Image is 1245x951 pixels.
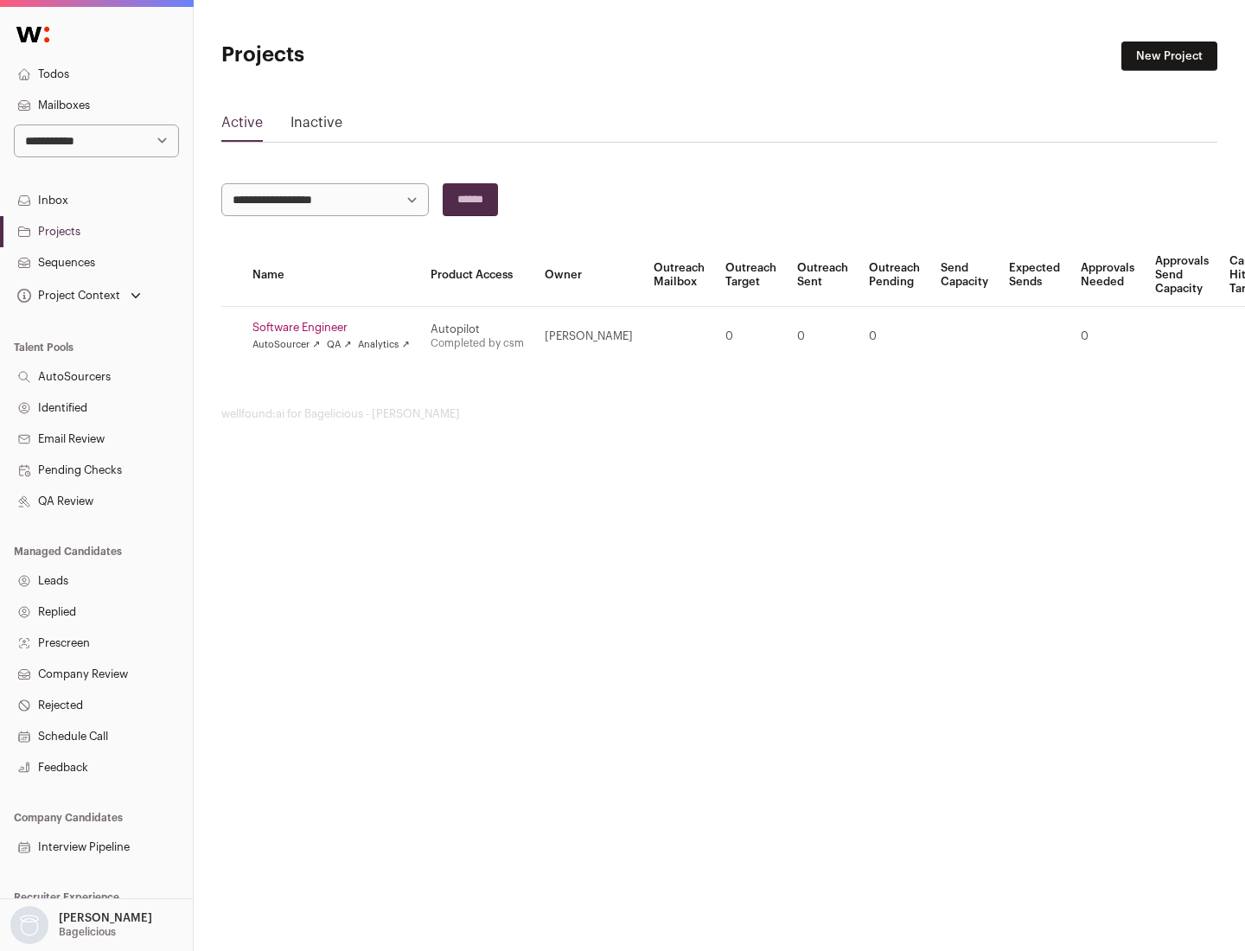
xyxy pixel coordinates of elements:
[431,338,524,348] a: Completed by csm
[715,244,787,307] th: Outreach Target
[59,925,116,939] p: Bagelicious
[14,284,144,308] button: Open dropdown
[252,338,320,352] a: AutoSourcer ↗
[7,17,59,52] img: Wellfound
[999,244,1070,307] th: Expected Sends
[859,307,930,367] td: 0
[420,244,534,307] th: Product Access
[787,307,859,367] td: 0
[290,112,342,140] a: Inactive
[242,244,420,307] th: Name
[930,244,999,307] th: Send Capacity
[221,407,1217,421] footer: wellfound:ai for Bagelicious - [PERSON_NAME]
[1145,244,1219,307] th: Approvals Send Capacity
[643,244,715,307] th: Outreach Mailbox
[221,41,553,69] h1: Projects
[787,244,859,307] th: Outreach Sent
[358,338,409,352] a: Analytics ↗
[534,244,643,307] th: Owner
[534,307,643,367] td: [PERSON_NAME]
[431,322,524,336] div: Autopilot
[1070,244,1145,307] th: Approvals Needed
[59,911,152,925] p: [PERSON_NAME]
[252,321,410,335] a: Software Engineer
[221,112,263,140] a: Active
[327,338,351,352] a: QA ↗
[715,307,787,367] td: 0
[1070,307,1145,367] td: 0
[10,906,48,944] img: nopic.png
[1121,41,1217,71] a: New Project
[859,244,930,307] th: Outreach Pending
[7,906,156,944] button: Open dropdown
[14,289,120,303] div: Project Context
